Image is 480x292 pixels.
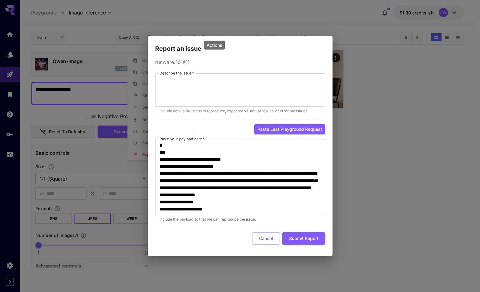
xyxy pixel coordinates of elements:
[252,232,280,245] button: Cancel
[282,232,325,245] button: Submit Report
[159,216,321,222] p: Include the payload so that we can reproduce the issue.
[159,136,204,142] label: Paste your payload here
[204,41,225,50] div: Actions
[155,58,325,66] p: runware:101@1
[159,70,194,76] label: Describe the issue
[159,108,321,114] p: Include details like steps to reproduce, expected vs. actual results, or error messages.
[148,36,333,54] h2: Report an issue
[254,124,325,134] button: Paste last playground request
